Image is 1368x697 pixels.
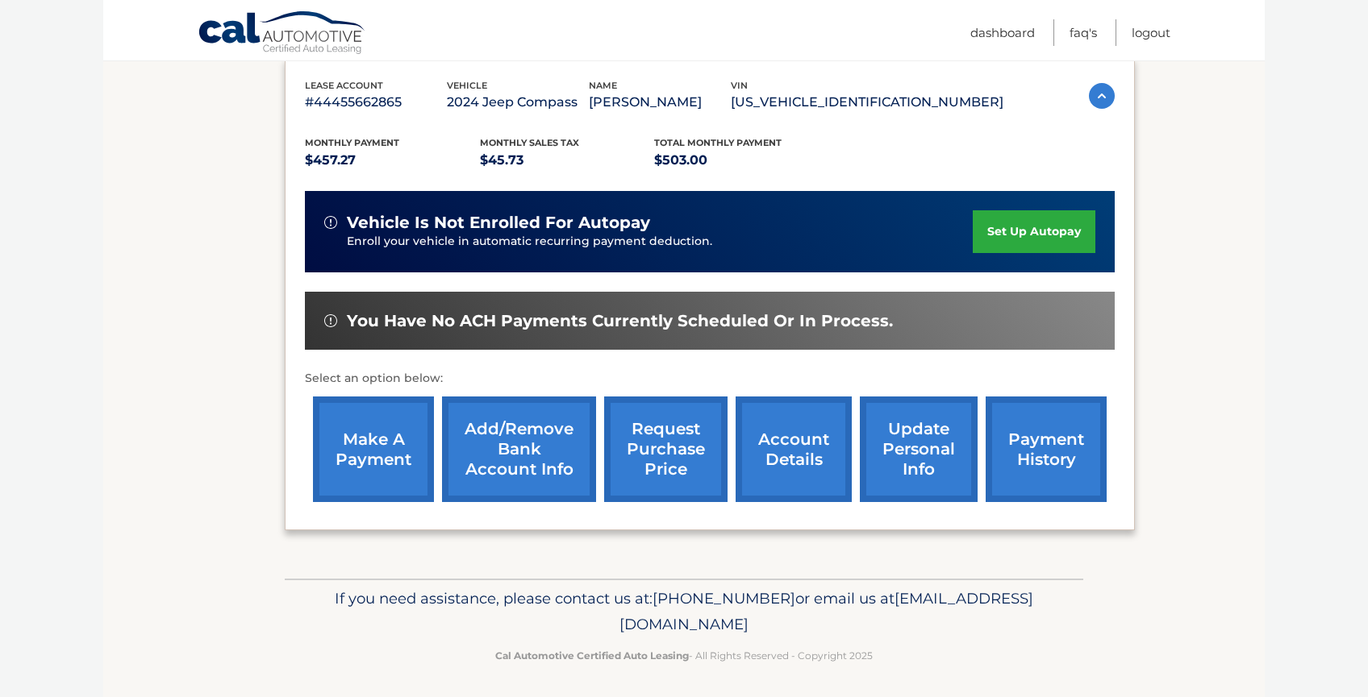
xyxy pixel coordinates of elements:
[305,137,399,148] span: Monthly Payment
[347,233,973,251] p: Enroll your vehicle in automatic recurring payment deduction.
[973,210,1095,253] a: set up autopay
[347,311,893,331] span: You have no ACH payments currently scheduled or in process.
[347,213,650,233] span: vehicle is not enrolled for autopay
[447,91,589,114] p: 2024 Jeep Compass
[295,647,1073,664] p: - All Rights Reserved - Copyright 2025
[447,80,487,91] span: vehicle
[860,396,978,502] a: update personal info
[731,91,1003,114] p: [US_VEHICLE_IDENTIFICATION_NUMBER]
[986,396,1107,502] a: payment history
[1089,83,1115,109] img: accordion-active.svg
[495,649,689,662] strong: Cal Automotive Certified Auto Leasing
[654,149,829,172] p: $503.00
[480,149,655,172] p: $45.73
[305,149,480,172] p: $457.27
[1132,19,1170,46] a: Logout
[731,80,748,91] span: vin
[305,80,383,91] span: lease account
[198,10,367,57] a: Cal Automotive
[1070,19,1097,46] a: FAQ's
[604,396,728,502] a: request purchase price
[480,137,579,148] span: Monthly sales Tax
[654,137,782,148] span: Total Monthly Payment
[305,369,1115,388] p: Select an option below:
[589,80,617,91] span: name
[619,589,1033,633] span: [EMAIL_ADDRESS][DOMAIN_NAME]
[313,396,434,502] a: make a payment
[970,19,1035,46] a: Dashboard
[653,589,795,608] span: [PHONE_NUMBER]
[324,314,337,327] img: alert-white.svg
[324,216,337,229] img: alert-white.svg
[589,91,731,114] p: [PERSON_NAME]
[305,91,447,114] p: #44455662865
[736,396,852,502] a: account details
[295,586,1073,637] p: If you need assistance, please contact us at: or email us at
[442,396,596,502] a: Add/Remove bank account info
